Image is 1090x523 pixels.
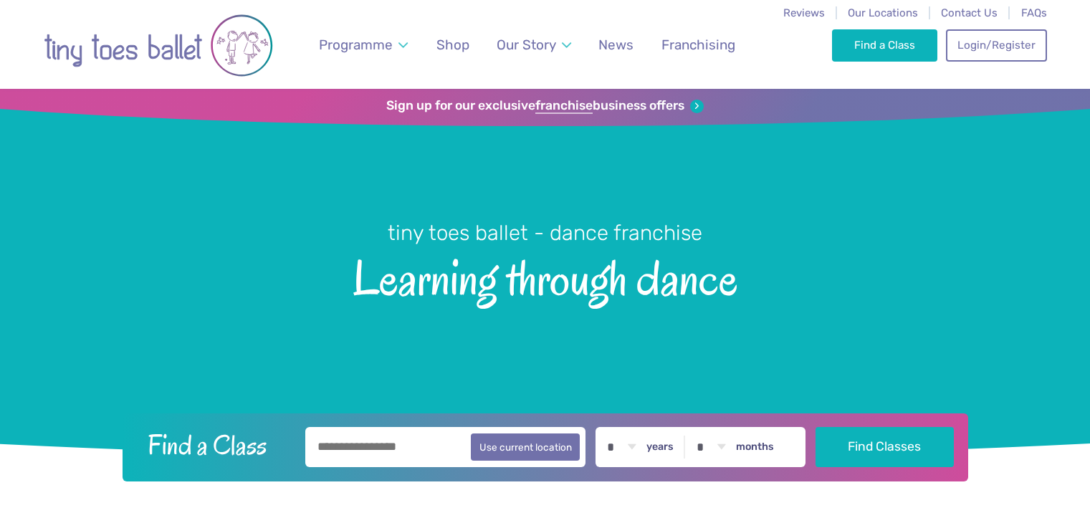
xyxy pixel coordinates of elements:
[497,37,556,53] span: Our Story
[661,37,735,53] span: Franchising
[736,441,774,454] label: months
[646,441,674,454] label: years
[535,98,593,114] strong: franchise
[848,6,918,19] a: Our Locations
[44,9,273,82] img: tiny toes ballet
[386,98,704,114] a: Sign up for our exclusivefranchisebusiness offers
[783,6,825,19] a: Reviews
[471,433,580,461] button: Use current location
[436,37,469,53] span: Shop
[654,28,742,62] a: Franchising
[946,29,1046,61] a: Login/Register
[832,29,937,61] a: Find a Class
[941,6,998,19] a: Contact Us
[319,37,393,53] span: Programme
[598,37,634,53] span: News
[312,28,414,62] a: Programme
[25,247,1065,305] span: Learning through dance
[136,427,295,463] h2: Find a Class
[388,221,702,245] small: tiny toes ballet - dance franchise
[489,28,578,62] a: Our Story
[1021,6,1047,19] a: FAQs
[816,427,954,467] button: Find Classes
[429,28,476,62] a: Shop
[592,28,641,62] a: News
